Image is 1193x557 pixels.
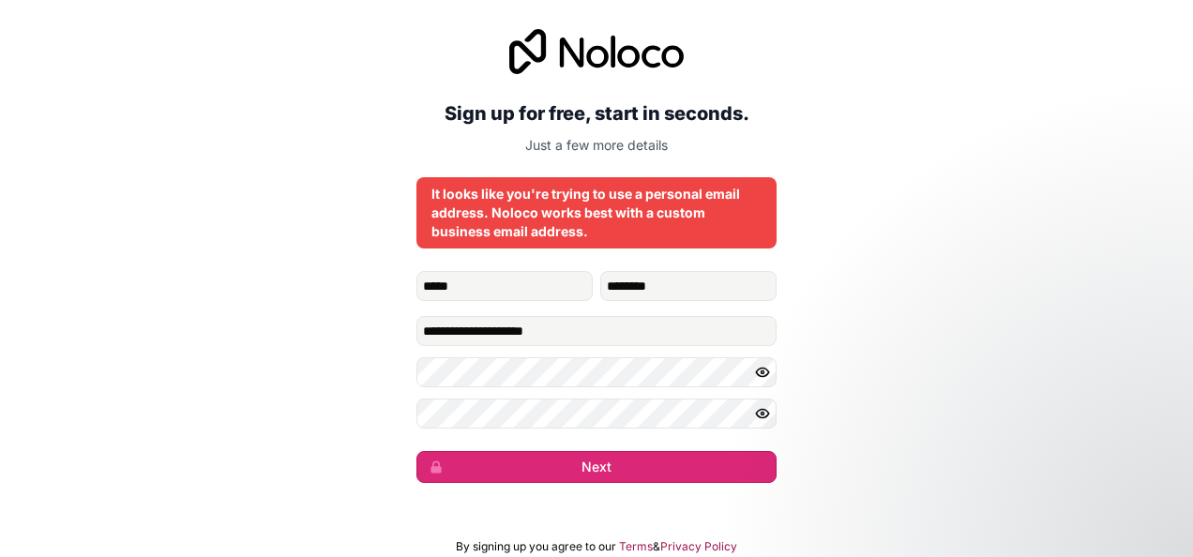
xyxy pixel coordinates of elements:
button: Next [416,451,777,483]
div: It looks like you're trying to use a personal email address. Noloco works best with a custom busi... [431,185,762,241]
iframe: Intercom notifications message [818,416,1193,548]
span: & [653,539,660,554]
a: Privacy Policy [660,539,737,554]
p: Just a few more details [416,136,777,155]
a: Terms [619,539,653,554]
input: Password [416,357,777,387]
span: By signing up you agree to our [456,539,616,554]
h2: Sign up for free, start in seconds. [416,97,777,130]
input: Confirm password [416,399,777,429]
input: family-name [600,271,777,301]
input: given-name [416,271,593,301]
input: Email address [416,316,777,346]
